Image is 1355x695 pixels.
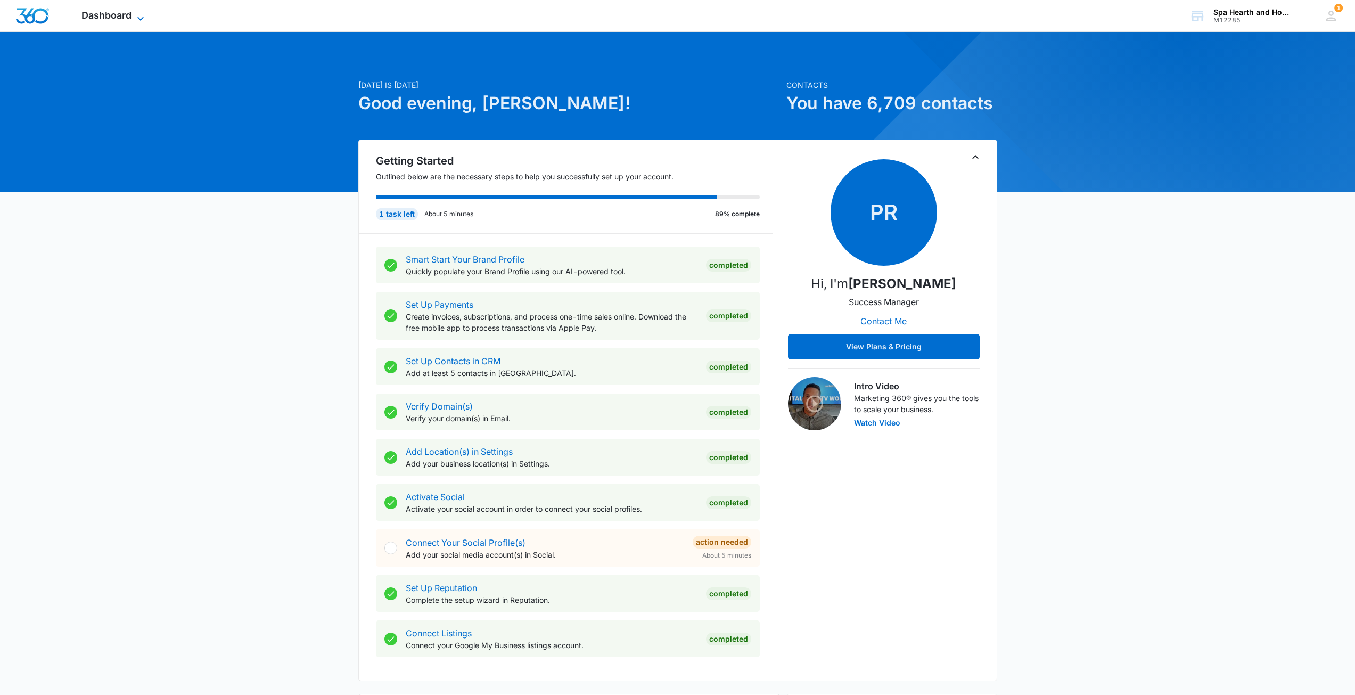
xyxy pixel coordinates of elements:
button: Toggle Collapse [969,151,982,163]
p: Create invoices, subscriptions, and process one-time sales online. Download the free mobile app t... [406,311,697,333]
a: Set Up Reputation [406,583,477,593]
p: Success Manager [849,296,919,308]
strong: [PERSON_NAME] [848,276,956,291]
h2: Getting Started [376,153,773,169]
p: Contacts [786,79,997,91]
span: 1 [1334,4,1343,12]
div: Action Needed [693,536,751,549]
div: Completed [706,406,751,419]
p: 89% complete [715,209,760,219]
p: Hi, I'm [811,274,956,293]
button: Watch Video [854,419,900,427]
p: Complete the setup wizard in Reputation. [406,594,697,606]
span: About 5 minutes [702,551,751,560]
a: Connect Listings [406,628,472,639]
p: Add your business location(s) in Settings. [406,458,697,469]
span: Dashboard [81,10,132,21]
div: Completed [706,259,751,272]
h3: Intro Video [854,380,980,393]
p: Marketing 360® gives you the tools to scale your business. [854,393,980,415]
a: Verify Domain(s) [406,401,473,412]
p: Connect your Google My Business listings account. [406,640,697,651]
button: Contact Me [850,308,917,334]
a: Smart Start Your Brand Profile [406,254,524,265]
a: Activate Social [406,492,465,502]
p: About 5 minutes [424,209,473,219]
div: Completed [706,633,751,645]
a: Set Up Payments [406,299,473,310]
div: Completed [706,361,751,373]
div: 1 task left [376,208,418,220]
div: account id [1213,17,1291,24]
h1: Good evening, [PERSON_NAME]! [358,91,780,116]
div: Completed [706,451,751,464]
div: Completed [706,587,751,600]
span: PR [831,159,937,266]
a: Add Location(s) in Settings [406,446,513,457]
div: Completed [706,496,751,509]
a: Set Up Contacts in CRM [406,356,500,366]
img: Intro Video [788,377,841,430]
p: Outlined below are the necessary steps to help you successfully set up your account. [376,171,773,182]
p: Activate your social account in order to connect your social profiles. [406,503,697,514]
div: notifications count [1334,4,1343,12]
div: Completed [706,309,751,322]
div: account name [1213,8,1291,17]
p: Quickly populate your Brand Profile using our AI-powered tool. [406,266,697,277]
p: Add your social media account(s) in Social. [406,549,684,560]
h1: You have 6,709 contacts [786,91,997,116]
button: View Plans & Pricing [788,334,980,359]
p: [DATE] is [DATE] [358,79,780,91]
p: Add at least 5 contacts in [GEOGRAPHIC_DATA]. [406,367,697,379]
a: Connect Your Social Profile(s) [406,537,525,548]
p: Verify your domain(s) in Email. [406,413,697,424]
